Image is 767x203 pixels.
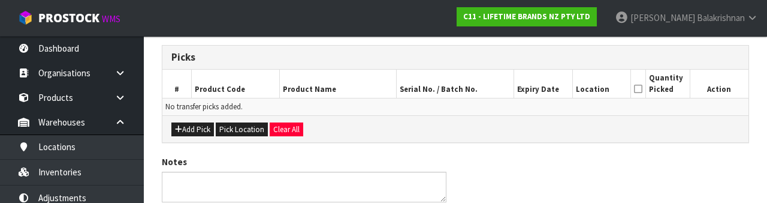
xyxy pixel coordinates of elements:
[463,11,590,22] strong: C11 - LIFETIME BRANDS NZ PTY LTD
[514,70,572,98] th: Expiry Date
[279,70,396,98] th: Product Name
[162,156,187,168] label: Notes
[697,12,745,23] span: Balakrishnan
[457,7,597,26] a: C11 - LIFETIME BRANDS NZ PTY LTD
[216,123,268,137] button: Pick Location
[171,123,214,137] button: Add Pick
[646,70,690,98] th: Quantity Picked
[162,70,192,98] th: #
[171,52,739,63] h3: Picks
[270,123,303,137] button: Clear All
[690,70,748,98] th: Action
[192,70,280,98] th: Product Code
[630,12,695,23] span: [PERSON_NAME]
[18,10,33,25] img: cube-alt.png
[397,70,514,98] th: Serial No. / Batch No.
[162,98,748,115] td: No transfer picks added.
[38,10,99,26] span: ProStock
[102,13,120,25] small: WMS
[572,70,631,98] th: Location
